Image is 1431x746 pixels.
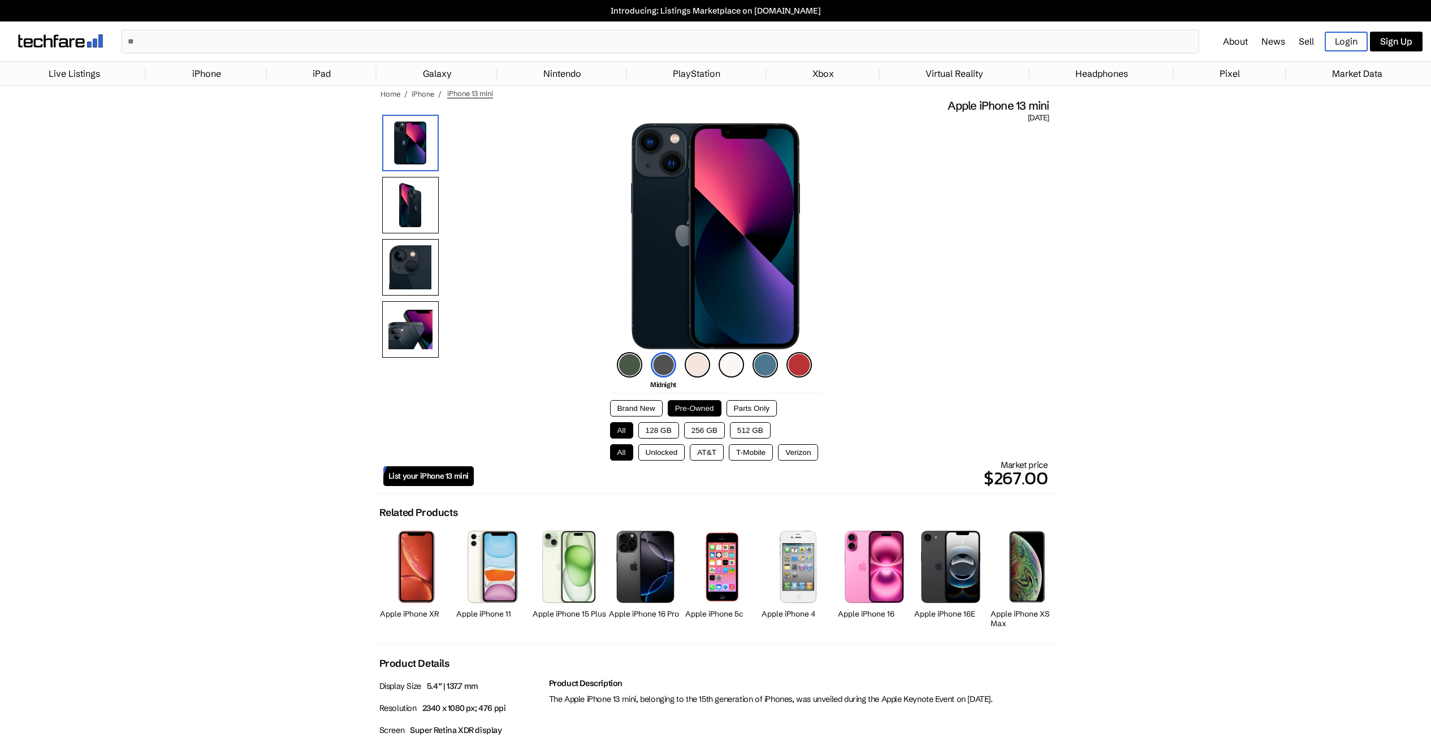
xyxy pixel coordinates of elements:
[685,524,759,631] a: iPhone 5s Apple iPhone 5c
[382,115,439,171] img: iPhone 13
[914,609,988,619] h2: Apple iPhone 16E
[456,609,530,619] h2: Apple iPhone 11
[6,6,1425,16] a: Introducing: Listings Marketplace on [DOMAIN_NAME]
[610,422,633,439] button: All
[921,531,980,602] img: iPhone 16E
[610,444,633,461] button: All
[307,62,336,85] a: iPad
[379,657,449,670] h2: Product Details
[845,531,903,602] img: iPhone 16
[991,524,1064,631] a: iPhone XS Max Apple iPhone XS Max
[383,466,474,486] a: List your iPhone 13 mini
[786,352,812,378] img: product-red-icon
[1214,62,1246,85] a: Pixel
[398,531,435,602] img: iPhone XR
[631,123,800,349] img: iPhone 13 mini
[690,444,724,461] button: AT&T
[727,400,777,417] button: Parts Only
[187,62,227,85] a: iPhone
[382,301,439,358] img: All
[704,531,740,602] img: iPhone 5s
[1326,62,1388,85] a: Market Data
[609,609,682,619] h2: Apple iPhone 16 Pro
[379,700,543,717] p: Resolution
[422,703,506,713] span: 2340 x 1080 px; 476 ppi
[43,62,106,85] a: Live Listings
[668,400,721,417] button: Pre-Owned
[380,609,453,619] h2: Apple iPhone XR
[1223,36,1248,47] a: About
[456,524,530,631] a: iPhone 11 Apple iPhone 11
[638,422,679,439] button: 128 GB
[920,62,989,85] a: Virtual Reality
[609,524,682,631] a: iPhone 16 Pro Apple iPhone 16 Pro
[474,459,1048,492] div: Market price
[542,531,596,602] img: iPhone 15 Plus
[729,444,773,461] button: T-Mobile
[667,62,726,85] a: PlayStation
[991,609,1064,628] h2: Apple iPhone XS Max
[719,352,744,378] img: starlight-icon
[412,89,434,98] a: iPhone
[404,89,408,98] span: /
[684,422,725,439] button: 256 GB
[379,506,458,519] h2: Related Products
[617,352,642,378] img: green-icon
[379,722,543,739] p: Screen
[948,98,1049,113] span: Apple iPhone 13 mini
[616,531,675,602] img: iPhone 16 Pro
[610,400,663,417] button: Brand New
[379,678,543,695] p: Display Size
[838,524,911,631] a: iPhone 16 Apple iPhone 16
[778,444,818,461] button: Verizon
[780,531,816,602] img: iPhone 4s
[447,89,493,98] span: iPhone 13 mini
[427,681,478,691] span: 5.4” | 137.7 mm
[533,524,606,631] a: iPhone 15 Plus Apple iPhone 15 Plus
[762,609,835,619] h2: Apple iPhone 4
[549,678,1052,688] h2: Product Description
[1028,113,1049,123] span: [DATE]
[382,239,439,296] img: Camera
[468,531,518,603] img: iPhone 11
[474,465,1048,492] p: $267.00
[685,609,759,619] h2: Apple iPhone 5c
[730,422,771,439] button: 512 GB
[651,352,676,378] img: midnight-icon
[807,62,840,85] a: Xbox
[538,62,587,85] a: Nintendo
[381,89,400,98] a: Home
[533,609,606,619] h2: Apple iPhone 15 Plus
[1009,531,1045,602] img: iPhone XS Max
[388,471,469,481] span: List your iPhone 13 mini
[18,34,103,47] img: techfare logo
[382,177,439,233] img: Rear
[410,725,502,735] span: Super Retina XDR display
[685,352,710,378] img: pink-icon
[914,524,988,631] a: iPhone 16E Apple iPhone 16E
[753,352,778,378] img: blue-icon
[1070,62,1134,85] a: Headphones
[417,62,457,85] a: Galaxy
[762,524,835,631] a: iPhone 4s Apple iPhone 4
[1299,36,1314,47] a: Sell
[1261,36,1285,47] a: News
[1325,32,1368,51] a: Login
[438,89,442,98] span: /
[380,524,453,631] a: iPhone XR Apple iPhone XR
[549,691,1052,708] p: The Apple iPhone 13 mini, belonging to the 15th generation of iPhones, was unveiled during the Ap...
[838,609,911,619] h2: Apple iPhone 16
[650,380,676,389] span: Midnight
[1370,32,1423,51] a: Sign Up
[638,444,685,461] button: Unlocked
